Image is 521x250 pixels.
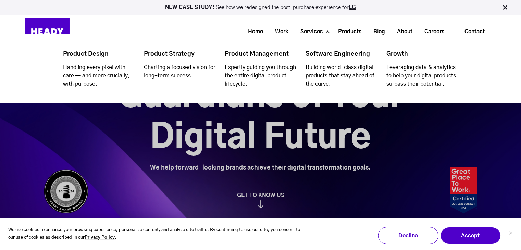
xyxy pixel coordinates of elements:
a: Services [292,25,326,38]
a: Products [330,25,365,38]
a: Blog [365,25,388,38]
a: LG [349,5,356,10]
p: We use cookies to enhance your browsing experience, personalize content, and analyze site traffic... [8,226,305,242]
div: Navigation Menu [76,23,496,40]
a: Work [266,25,292,38]
strong: NEW CASE STUDY: [165,5,216,10]
a: Careers [416,25,448,38]
button: Decline [378,227,438,244]
a: Privacy Policy [85,234,115,242]
button: Dismiss cookie banner [508,230,512,237]
p: See how we redesigned the post-purchase experience for [3,5,518,10]
a: About [388,25,416,38]
img: Close Bar [501,4,508,11]
img: Heady_Logo_Web-01 (1) [25,18,70,45]
button: Accept [440,227,500,244]
a: Home [239,25,266,38]
a: Contact [454,24,496,39]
